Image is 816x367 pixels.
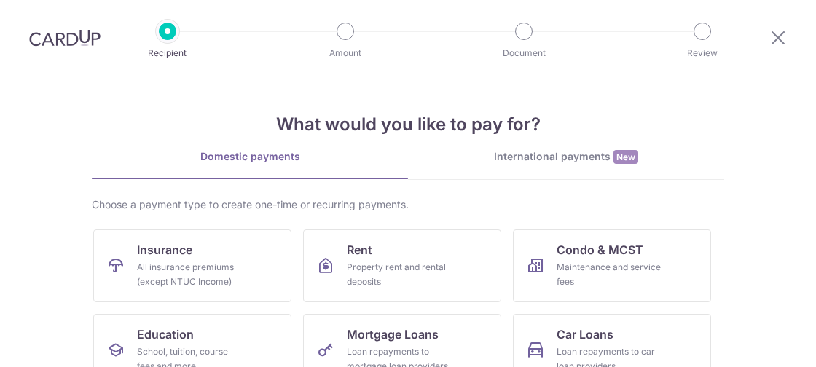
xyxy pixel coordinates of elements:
[347,241,372,259] span: Rent
[648,46,756,60] p: Review
[92,197,724,212] div: Choose a payment type to create one-time or recurring payments.
[291,46,399,60] p: Amount
[93,229,291,302] a: InsuranceAll insurance premiums (except NTUC Income)
[613,150,638,164] span: New
[408,149,724,165] div: International payments
[137,325,194,343] span: Education
[470,46,578,60] p: Document
[92,149,408,164] div: Domestic payments
[92,111,724,138] h4: What would you like to pay for?
[114,46,221,60] p: Recipient
[137,241,192,259] span: Insurance
[723,323,801,360] iframe: Opens a widget where you can find more information
[513,229,711,302] a: Condo & MCSTMaintenance and service fees
[137,260,242,289] div: All insurance premiums (except NTUC Income)
[303,229,501,302] a: RentProperty rent and rental deposits
[347,325,439,343] span: Mortgage Loans
[557,325,613,343] span: Car Loans
[557,241,643,259] span: Condo & MCST
[557,260,662,289] div: Maintenance and service fees
[347,260,452,289] div: Property rent and rental deposits
[29,29,101,47] img: CardUp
